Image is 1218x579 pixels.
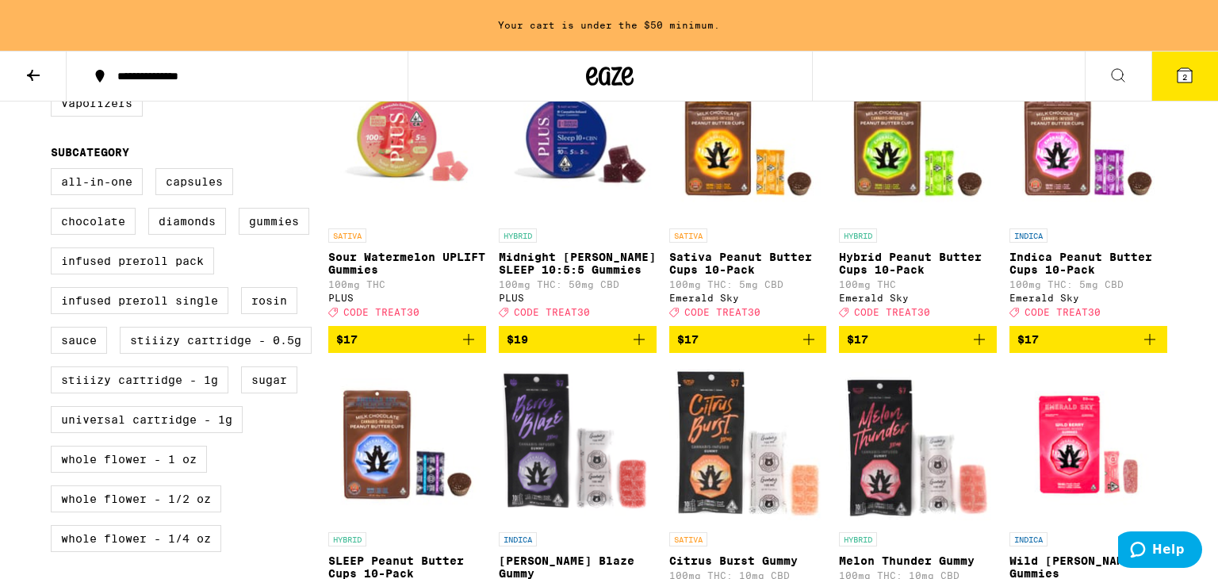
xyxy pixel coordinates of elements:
[669,228,707,243] p: SATIVA
[1009,366,1167,524] img: Emerald Sky - Wild Berry Gummies
[51,366,228,393] label: STIIIZY Cartridge - 1g
[839,366,997,524] img: Emerald Sky - Melon Thunder Gummy
[669,326,827,353] button: Add to bag
[51,446,207,473] label: Whole Flower - 1 oz
[839,326,997,353] button: Add to bag
[669,279,827,289] p: 100mg THC: 5mg CBD
[328,228,366,243] p: SATIVA
[507,333,528,346] span: $19
[241,366,297,393] label: Sugar
[51,208,136,235] label: Chocolate
[155,168,233,195] label: Capsules
[499,228,537,243] p: HYBRID
[343,308,419,318] span: CODE TREAT30
[839,228,877,243] p: HYBRID
[120,327,312,354] label: STIIIZY Cartridge - 0.5g
[669,366,827,524] img: Emerald Sky - Citrus Burst Gummy
[51,525,221,552] label: Whole Flower - 1/4 oz
[1151,52,1218,101] button: 2
[499,293,657,303] div: PLUS
[328,326,486,353] button: Add to bag
[1025,308,1101,318] span: CODE TREAT30
[839,62,997,220] img: Emerald Sky - Hybrid Peanut Butter Cups 10-Pack
[328,293,486,303] div: PLUS
[499,532,537,546] p: INDICA
[677,333,699,346] span: $17
[51,406,243,433] label: Universal Cartridge - 1g
[499,326,657,353] button: Add to bag
[669,62,827,220] img: Emerald Sky - Sativa Peanut Butter Cups 10-Pack
[499,279,657,289] p: 100mg THC: 50mg CBD
[854,308,930,318] span: CODE TREAT30
[839,279,997,289] p: 100mg THC
[239,208,309,235] label: Gummies
[1009,532,1048,546] p: INDICA
[1009,251,1167,276] p: Indica Peanut Butter Cups 10-Pack
[669,251,827,276] p: Sativa Peanut Butter Cups 10-Pack
[669,62,827,325] a: Open page for Sativa Peanut Butter Cups 10-Pack from Emerald Sky
[328,62,486,325] a: Open page for Sour Watermelon UPLIFT Gummies from PLUS
[148,208,226,235] label: Diamonds
[328,62,486,220] img: PLUS - Sour Watermelon UPLIFT Gummies
[1182,72,1187,82] span: 2
[1017,333,1039,346] span: $17
[328,366,486,524] img: Emerald Sky - SLEEP Peanut Butter Cups 10-Pack
[51,485,221,512] label: Whole Flower - 1/2 oz
[499,62,657,325] a: Open page for Midnight Berry SLEEP 10:5:5 Gummies from PLUS
[1009,62,1167,325] a: Open page for Indica Peanut Butter Cups 10-Pack from Emerald Sky
[1009,293,1167,303] div: Emerald Sky
[669,293,827,303] div: Emerald Sky
[328,251,486,276] p: Sour Watermelon UPLIFT Gummies
[499,62,657,220] img: PLUS - Midnight Berry SLEEP 10:5:5 Gummies
[669,554,827,567] p: Citrus Burst Gummy
[839,62,997,325] a: Open page for Hybrid Peanut Butter Cups 10-Pack from Emerald Sky
[514,308,590,318] span: CODE TREAT30
[1009,62,1167,220] img: Emerald Sky - Indica Peanut Butter Cups 10-Pack
[839,554,997,567] p: Melon Thunder Gummy
[499,366,657,524] img: Emerald Sky - Berry Blaze Gummy
[1009,326,1167,353] button: Add to bag
[328,532,366,546] p: HYBRID
[1009,228,1048,243] p: INDICA
[51,327,107,354] label: Sauce
[684,308,760,318] span: CODE TREAT30
[328,279,486,289] p: 100mg THC
[51,168,143,195] label: All-In-One
[51,247,214,274] label: Infused Preroll Pack
[1118,531,1202,571] iframe: Opens a widget where you can find more information
[51,146,129,159] legend: Subcategory
[839,293,997,303] div: Emerald Sky
[241,287,297,314] label: Rosin
[51,287,228,314] label: Infused Preroll Single
[847,333,868,346] span: $17
[1009,279,1167,289] p: 100mg THC: 5mg CBD
[839,251,997,276] p: Hybrid Peanut Butter Cups 10-Pack
[336,333,358,346] span: $17
[839,532,877,546] p: HYBRID
[499,251,657,276] p: Midnight [PERSON_NAME] SLEEP 10:5:5 Gummies
[51,90,143,117] label: Vaporizers
[669,532,707,546] p: SATIVA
